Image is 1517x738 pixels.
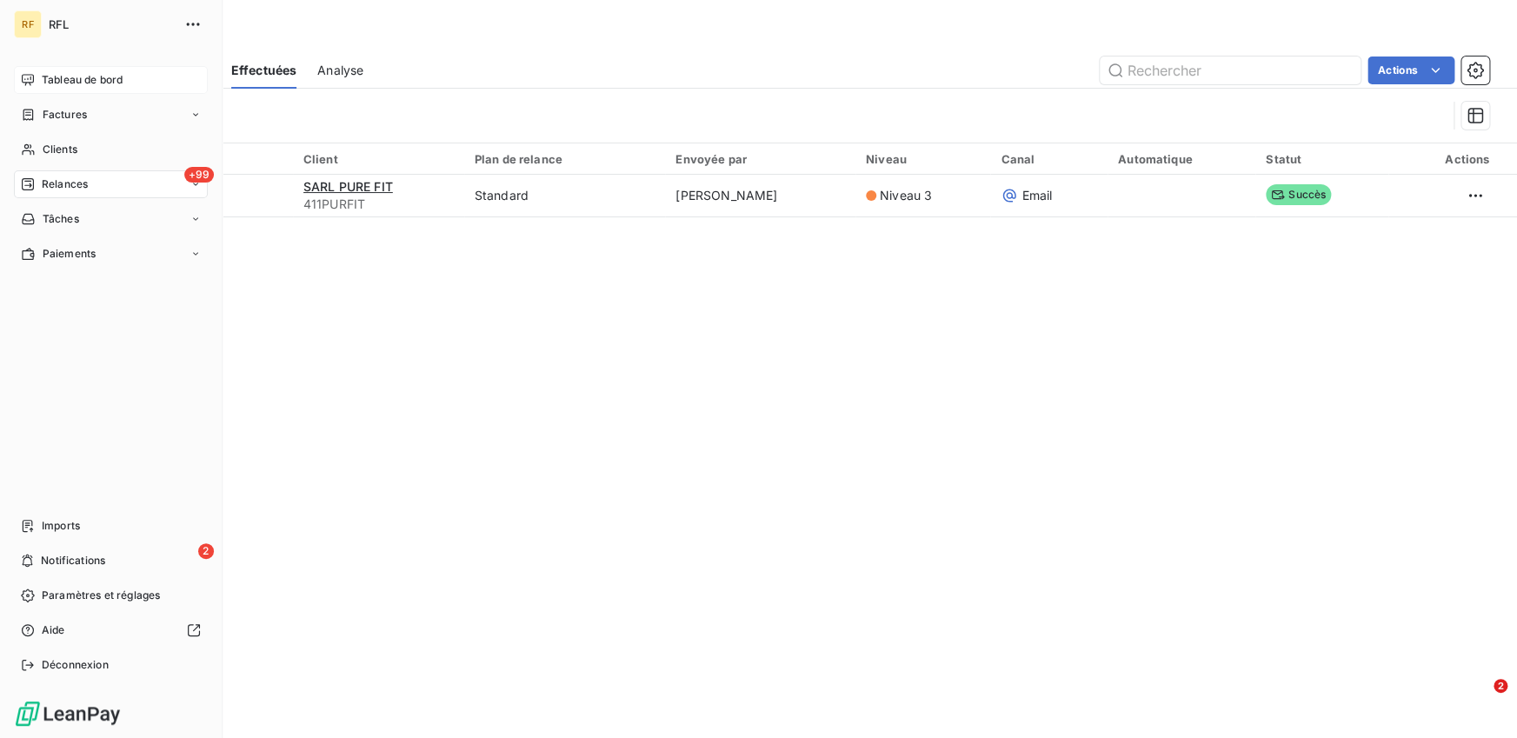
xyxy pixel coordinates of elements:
a: Tâches [14,205,208,233]
div: Plan de relance [475,152,655,166]
span: Tableau de bord [42,72,123,88]
span: Déconnexion [42,657,109,673]
span: Aide [42,622,65,638]
span: +99 [184,167,214,183]
iframe: Intercom live chat [1458,679,1500,721]
span: 2 [198,543,214,559]
span: Factures [43,107,87,123]
div: Actions [1399,152,1489,166]
a: Clients [14,136,208,163]
div: RF [14,10,42,38]
a: Aide [14,616,208,644]
span: SARL PURE FIT [303,179,393,194]
span: Paiements [43,246,96,262]
a: +99Relances [14,170,208,198]
span: Analyse [317,62,363,79]
span: Relances [42,176,88,192]
span: Effectuées [231,62,297,79]
span: Tâches [43,211,79,227]
img: Logo LeanPay [14,700,122,728]
div: Automatique [1118,152,1245,166]
button: Actions [1367,57,1454,84]
a: Paiements [14,240,208,268]
a: Factures [14,101,208,129]
span: Client [303,152,338,166]
span: RFL [49,17,174,31]
span: 411PURFIT [303,196,454,213]
span: Niveau 3 [880,187,932,204]
span: Clients [43,142,77,157]
span: Notifications [41,553,105,568]
span: Imports [42,518,80,534]
span: Succès [1266,184,1331,205]
td: [PERSON_NAME] [665,175,855,216]
div: Envoyée par [675,152,845,166]
span: Email [1021,187,1052,204]
div: Statut [1266,152,1378,166]
td: Standard [464,175,666,216]
span: Paramètres et réglages [42,588,160,603]
a: Imports [14,512,208,540]
input: Rechercher [1100,57,1361,84]
div: Canal [1001,152,1097,166]
a: Tableau de bord [14,66,208,94]
span: 2 [1494,679,1507,693]
a: Paramètres et réglages [14,582,208,609]
div: Niveau [866,152,980,166]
